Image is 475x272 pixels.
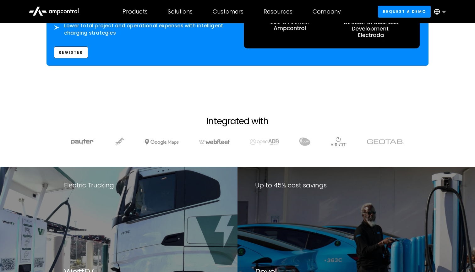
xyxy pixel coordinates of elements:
[64,182,114,189] div: Electric Trucking
[255,182,327,189] div: Up to 45% cost savings
[123,8,148,15] div: Products
[378,6,431,17] a: Request a demo
[213,8,243,15] div: Customers
[168,8,193,15] div: Solutions
[54,47,88,58] a: REgister
[264,8,292,15] div: Resources
[313,8,341,15] div: Company
[206,116,268,127] h2: Integrated with
[54,22,231,36] li: Lower total project and operational expenses with intelligent charging strategies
